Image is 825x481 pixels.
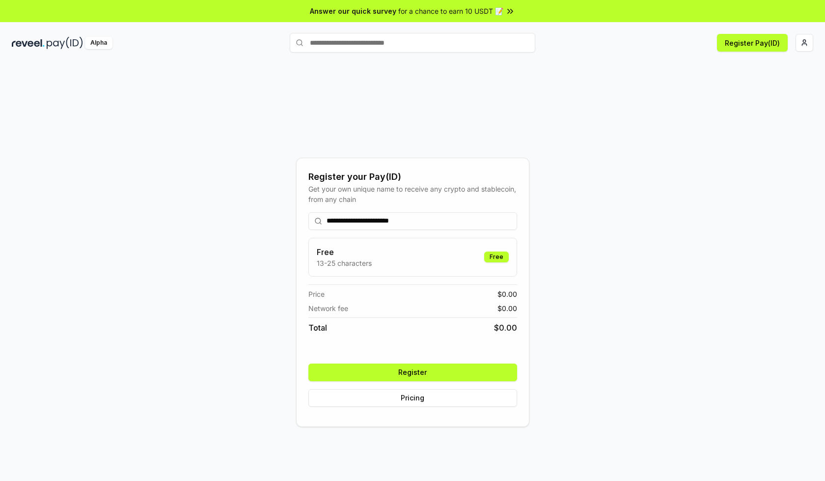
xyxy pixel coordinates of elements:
span: Total [308,322,327,334]
div: Free [484,252,509,262]
button: Register Pay(ID) [717,34,788,52]
span: Answer our quick survey [310,6,396,16]
button: Pricing [308,389,517,407]
span: Price [308,289,325,299]
img: reveel_dark [12,37,45,49]
p: 13-25 characters [317,258,372,268]
span: $ 0.00 [494,322,517,334]
button: Register [308,364,517,381]
div: Alpha [85,37,112,49]
span: for a chance to earn 10 USDT 📝 [398,6,503,16]
span: $ 0.00 [497,303,517,313]
div: Register your Pay(ID) [308,170,517,184]
span: $ 0.00 [497,289,517,299]
div: Get your own unique name to receive any crypto and stablecoin, from any chain [308,184,517,204]
span: Network fee [308,303,348,313]
img: pay_id [47,37,83,49]
h3: Free [317,246,372,258]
